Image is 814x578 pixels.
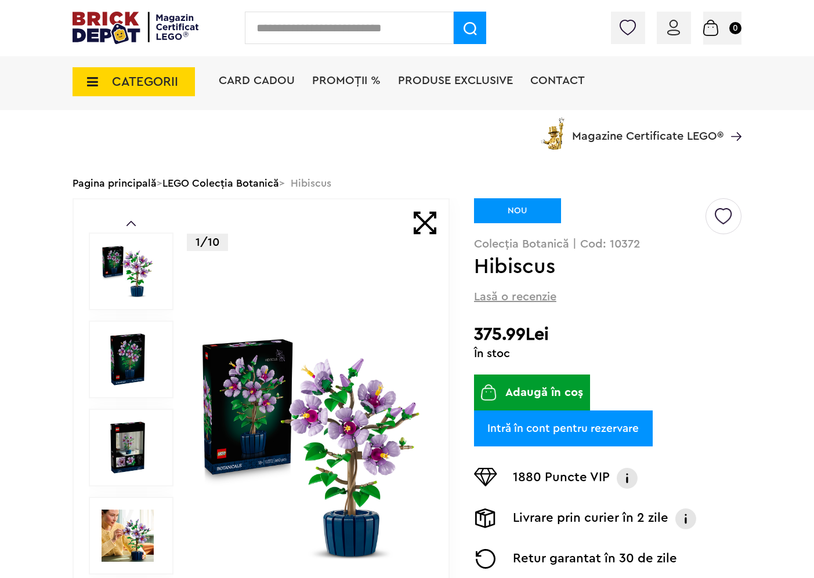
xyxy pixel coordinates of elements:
[219,75,295,86] a: Card Cadou
[474,375,591,410] button: Adaugă în coș
[126,221,136,226] a: Prev
[162,178,279,188] a: LEGO Colecția Botanică
[616,468,639,489] img: Info VIP
[474,468,497,486] img: Puncte VIP
[312,75,381,86] a: PROMOȚII %
[474,410,653,446] a: Intră în cont pentru rezervare
[572,115,723,142] span: Magazine Certificate LEGO®
[729,22,741,34] small: 0
[73,168,741,198] div: > > Hibiscus
[102,510,154,562] img: Seturi Lego Hibiscus
[398,75,513,86] a: Produse exclusive
[187,234,228,251] p: 1/10
[112,75,178,88] span: CATEGORII
[513,468,610,489] p: 1880 Puncte VIP
[674,508,697,529] img: Info livrare prin curier
[513,508,668,529] p: Livrare prin curier în 2 zile
[474,508,497,528] img: Livrare
[474,256,704,277] h1: Hibiscus
[102,333,154,386] img: Hibiscus
[513,549,677,569] p: Retur garantat în 30 de zile
[102,245,154,297] img: Hibiscus
[73,178,157,188] a: Pagina principală
[474,348,741,359] div: În stoc
[199,336,424,560] img: Hibiscus
[474,324,741,345] h2: 375.99Lei
[102,421,154,474] img: Hibiscus LEGO 10372
[530,75,585,86] a: Contact
[474,198,561,223] div: NOU
[723,115,741,127] a: Magazine Certificate LEGO®
[474,289,556,305] span: Lasă o recenzie
[474,549,497,569] img: Returnare
[474,238,741,250] p: Colecția Botanică | Cod: 10372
